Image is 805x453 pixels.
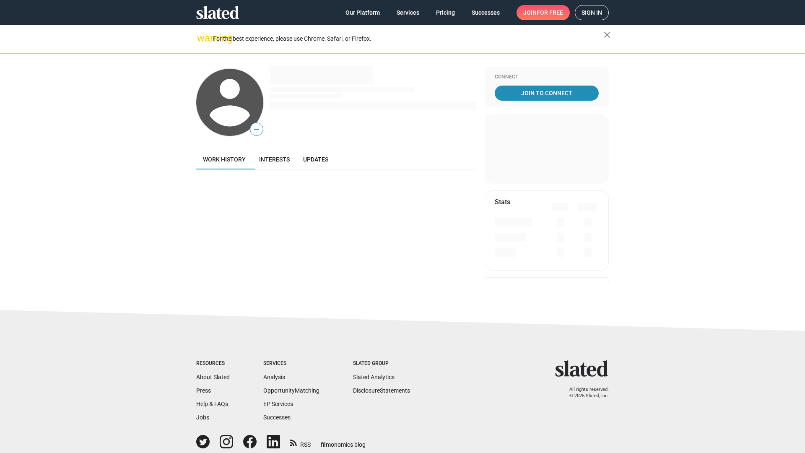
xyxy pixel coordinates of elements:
a: Help & FAQs [196,401,228,407]
span: — [250,124,263,135]
mat-card-title: Stats [495,198,510,206]
mat-icon: close [602,30,612,40]
span: Services [397,5,419,20]
span: for free [537,5,563,20]
span: Our Platform [345,5,380,20]
a: Work history [196,149,252,169]
a: Join To Connect [495,86,599,101]
span: Join To Connect [496,86,597,101]
a: Analysis [263,374,285,380]
a: Interests [252,149,296,169]
span: film [321,441,331,448]
a: filmonomics blog [321,434,366,449]
a: Updates [296,149,335,169]
a: Press [196,387,211,394]
div: Slated Group [353,360,410,367]
a: EP Services [263,401,293,407]
a: RSS [290,436,311,449]
a: Services [390,5,426,20]
a: Jobs [196,414,209,421]
a: About Slated [196,374,230,380]
div: Resources [196,360,230,367]
span: Sign in [582,5,602,20]
div: Services [263,360,319,367]
span: Interests [259,156,290,163]
p: All rights reserved. © 2025 Slated, Inc. [561,387,609,399]
a: Successes [263,414,291,421]
div: Connect [495,74,599,81]
span: Updates [303,156,328,163]
a: DisclosureStatements [353,387,410,394]
span: Join [523,5,563,20]
a: OpportunityMatching [263,387,319,394]
a: Slated Analytics [353,374,395,380]
mat-icon: warning [197,33,207,43]
span: Pricing [436,5,455,20]
a: Pricing [429,5,462,20]
a: Sign in [575,5,609,20]
a: Our Platform [339,5,387,20]
span: Successes [472,5,500,20]
a: Joinfor free [517,5,570,20]
span: Work history [203,156,246,163]
a: Successes [465,5,506,20]
div: For the best experience, please use Chrome, Safari, or Firefox. [213,33,604,44]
